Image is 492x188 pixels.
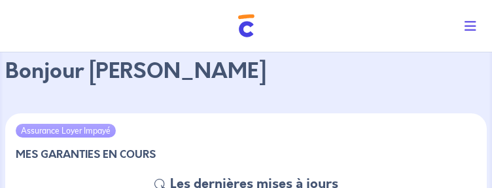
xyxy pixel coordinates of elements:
[16,124,116,137] div: Assurance Loyer Impayé
[238,14,255,37] img: Cautioneo
[16,148,156,160] h6: MES GARANTIES EN COURS
[5,56,487,87] p: Bonjour [PERSON_NAME]
[454,9,492,43] button: Toggle navigation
